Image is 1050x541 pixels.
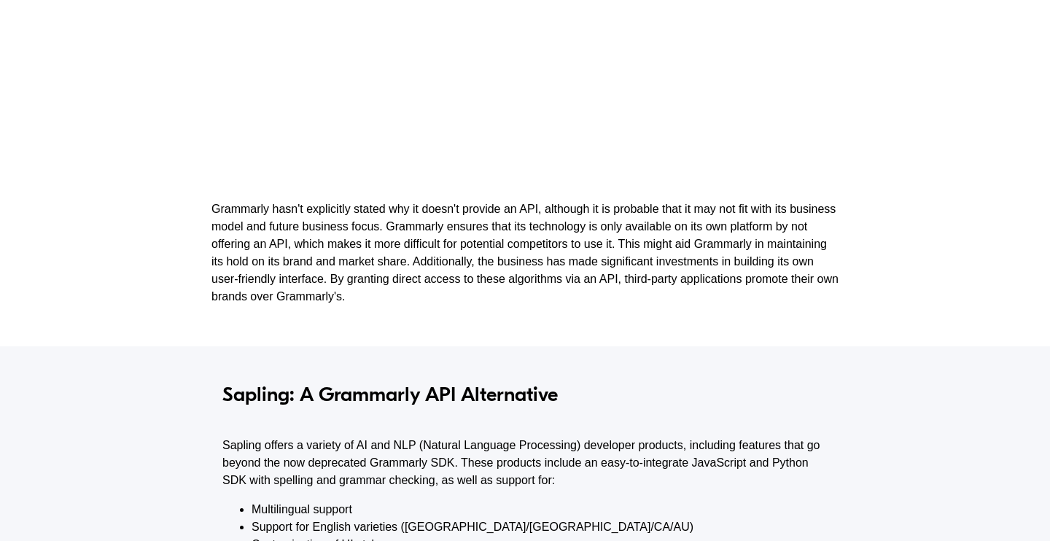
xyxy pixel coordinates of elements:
p: Grammarly hasn't explicitly stated why it doesn't provide an API, although it is probable that it... [211,201,839,305]
li: Multilingual support [252,501,828,518]
h3: Sapling: A Grammarly API Alternative [222,383,828,408]
li: Support for English varieties ([GEOGRAPHIC_DATA]/[GEOGRAPHIC_DATA]/CA/AU) [252,518,828,536]
p: Sapling offers a variety of AI and NLP (Natural Language Processing) developer products, includin... [222,437,828,489]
